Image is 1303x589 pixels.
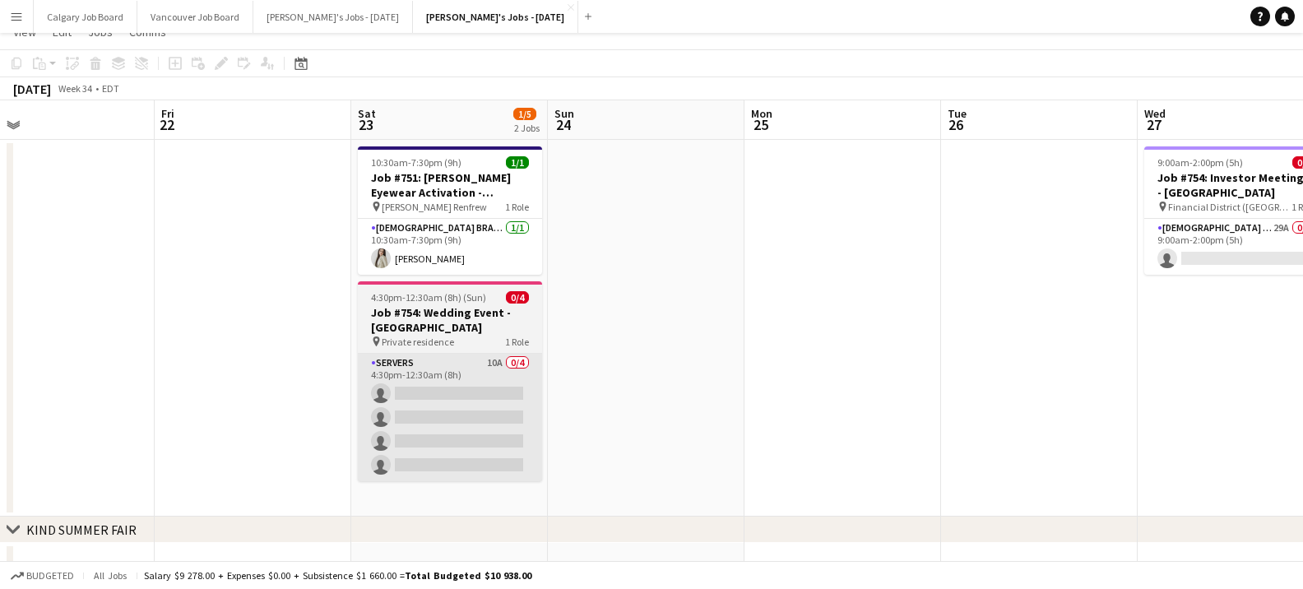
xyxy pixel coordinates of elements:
[144,569,531,582] div: Salary $9 278.00 + Expenses $0.00 + Subsistence $1 660.00 =
[137,1,253,33] button: Vancouver Job Board
[102,82,119,95] div: EDT
[552,115,574,134] span: 24
[505,336,529,348] span: 1 Role
[514,122,540,134] div: 2 Jobs
[358,146,542,275] app-job-card: 10:30am-7:30pm (9h)1/1Job #751: [PERSON_NAME] Eyewear Activation - [GEOGRAPHIC_DATA] [PERSON_NAME...
[1142,115,1166,134] span: 27
[371,291,486,304] span: 4:30pm-12:30am (8h) (Sun)
[382,201,487,213] span: [PERSON_NAME] Renfrew
[54,82,95,95] span: Week 34
[358,170,542,200] h3: Job #751: [PERSON_NAME] Eyewear Activation - [GEOGRAPHIC_DATA]
[945,115,967,134] span: 26
[8,567,77,585] button: Budgeted
[26,522,137,538] div: KIND SUMMER FAIR
[751,106,772,121] span: Mon
[1144,106,1166,121] span: Wed
[413,1,578,33] button: [PERSON_NAME]'s Jobs - [DATE]
[13,81,51,97] div: [DATE]
[554,106,574,121] span: Sun
[358,354,542,481] app-card-role: Servers10A0/44:30pm-12:30am (8h)
[1168,201,1291,213] span: Financial District ([GEOGRAPHIC_DATA] W, [GEOGRAPHIC_DATA], Queen E)
[253,1,413,33] button: [PERSON_NAME]'s Jobs - [DATE]
[358,106,376,121] span: Sat
[505,201,529,213] span: 1 Role
[355,115,376,134] span: 23
[34,1,137,33] button: Calgary Job Board
[513,108,536,120] span: 1/5
[749,115,772,134] span: 25
[1157,156,1243,169] span: 9:00am-2:00pm (5h)
[506,291,529,304] span: 0/4
[948,106,967,121] span: Tue
[358,305,542,335] h3: Job #754: Wedding Event - [GEOGRAPHIC_DATA]
[405,569,531,582] span: Total Budgeted $10 938.00
[159,115,174,134] span: 22
[90,569,130,582] span: All jobs
[506,156,529,169] span: 1/1
[358,219,542,275] app-card-role: [DEMOGRAPHIC_DATA] Brand Ambassador1/110:30am-7:30pm (9h)[PERSON_NAME]
[382,336,454,348] span: Private residence
[161,106,174,121] span: Fri
[371,156,461,169] span: 10:30am-7:30pm (9h)
[358,281,542,481] app-job-card: 4:30pm-12:30am (8h) (Sun)0/4Job #754: Wedding Event - [GEOGRAPHIC_DATA] Private residence1 RoleSe...
[26,570,74,582] span: Budgeted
